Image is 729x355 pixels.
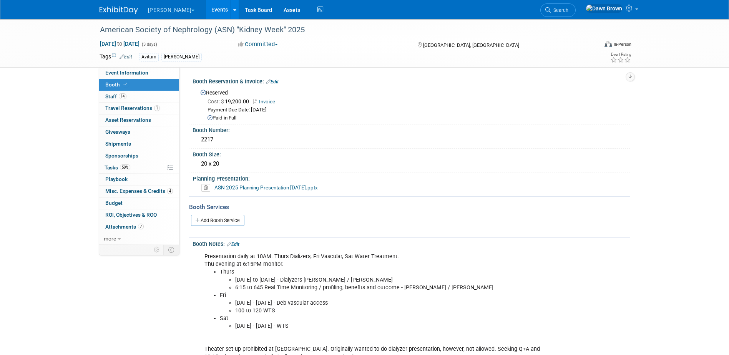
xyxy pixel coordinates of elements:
[235,276,541,284] li: [DATE] to [DATE] - Dialyzers [PERSON_NAME] / [PERSON_NAME]
[235,284,541,292] li: 6:15 to 645 Real Time Monitoring / profiling, benefits and outcome - [PERSON_NAME] / [PERSON_NAME]
[99,79,179,91] a: Booth
[116,41,123,47] span: to
[105,141,131,147] span: Shipments
[105,164,130,171] span: Tasks
[266,79,279,85] a: Edit
[604,41,612,47] img: Format-Inperson.png
[99,126,179,138] a: Giveaways
[105,129,130,135] span: Giveaways
[193,76,630,86] div: Booth Reservation & Invoice:
[551,7,568,13] span: Search
[150,245,164,255] td: Personalize Event Tab Strip
[167,188,173,194] span: 4
[161,53,202,61] div: [PERSON_NAME]
[193,173,626,182] div: Planning Presentation:
[154,105,160,111] span: 1
[119,93,126,99] span: 14
[100,40,140,47] span: [DATE] [DATE]
[163,245,179,255] td: Toggle Event Tabs
[613,41,631,47] div: In-Person
[193,124,630,134] div: Booth Number:
[105,212,157,218] span: ROI, Objectives & ROO
[253,99,279,105] a: Invoice
[99,150,179,162] a: Sponsorships
[99,162,179,174] a: Tasks50%
[138,224,144,229] span: 7
[227,242,239,247] a: Edit
[198,87,624,122] div: Reserved
[99,138,179,150] a: Shipments
[123,82,127,86] i: Booth reservation complete
[99,209,179,221] a: ROI, Objectives & ROO
[208,114,624,122] div: Paid in Full
[235,322,541,330] li: [DATE] - [DATE] - WTS
[120,54,132,60] a: Edit
[208,98,252,105] span: 19,200.00
[97,23,586,37] div: American Society of Nephrology (ASN) "Kidney Week" 2025
[99,67,179,79] a: Event Information
[208,106,624,114] div: Payment Due Date: [DATE]
[610,53,631,56] div: Event Rating
[100,53,132,61] td: Tags
[105,153,138,159] span: Sponsorships
[99,91,179,103] a: Staff14
[105,176,128,182] span: Playbook
[586,4,623,13] img: Dawn Brown
[99,186,179,197] a: Misc. Expenses & Credits4
[99,114,179,126] a: Asset Reservations
[100,7,138,14] img: ExhibitDay
[235,299,541,307] li: [DATE] - [DATE] - Deb vascular access
[214,184,318,191] a: ASN 2025 Planning Presentation [DATE].pptx
[139,53,159,61] div: Avitum
[105,93,126,100] span: Staff
[105,200,123,206] span: Budget
[220,315,541,330] li: Sat
[120,164,130,170] span: 50%
[235,40,281,48] button: Committed
[193,238,630,248] div: Booth Notes:
[105,81,129,88] span: Booth
[540,3,576,17] a: Search
[105,188,173,194] span: Misc. Expenses & Credits
[208,98,225,105] span: Cost: $
[201,185,213,191] a: Delete attachment?
[423,42,519,48] span: [GEOGRAPHIC_DATA], [GEOGRAPHIC_DATA]
[191,215,244,226] a: Add Booth Service
[99,197,179,209] a: Budget
[99,221,179,233] a: Attachments7
[105,105,160,111] span: Travel Reservations
[105,224,144,230] span: Attachments
[193,149,630,158] div: Booth Size:
[105,117,151,123] span: Asset Reservations
[141,42,157,47] span: (3 days)
[99,174,179,185] a: Playbook
[99,103,179,114] a: Travel Reservations1
[220,292,541,315] li: Fri
[105,70,148,76] span: Event Information
[99,233,179,245] a: more
[235,307,541,315] li: 100 to 120 WTS
[189,203,630,211] div: Booth Services
[198,134,624,146] div: 2217
[104,236,116,242] span: more
[198,158,624,170] div: 20 x 20
[220,268,541,291] li: Thurs
[553,40,632,51] div: Event Format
